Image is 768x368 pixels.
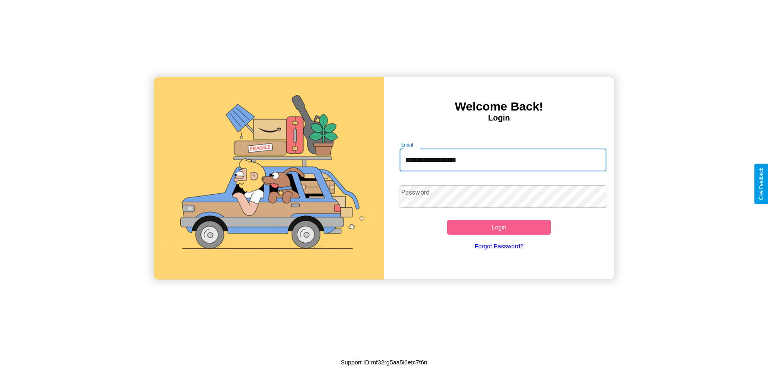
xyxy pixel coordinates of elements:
h3: Welcome Back! [384,100,614,113]
h4: Login [384,113,614,123]
a: Forgot Password? [396,235,603,257]
p: Support ID: mf32rg5aa5i6etc7f6n [341,357,428,368]
div: Give Feedback [758,168,764,200]
button: Login [447,220,551,235]
img: gif [154,77,384,280]
label: Email [401,141,414,148]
